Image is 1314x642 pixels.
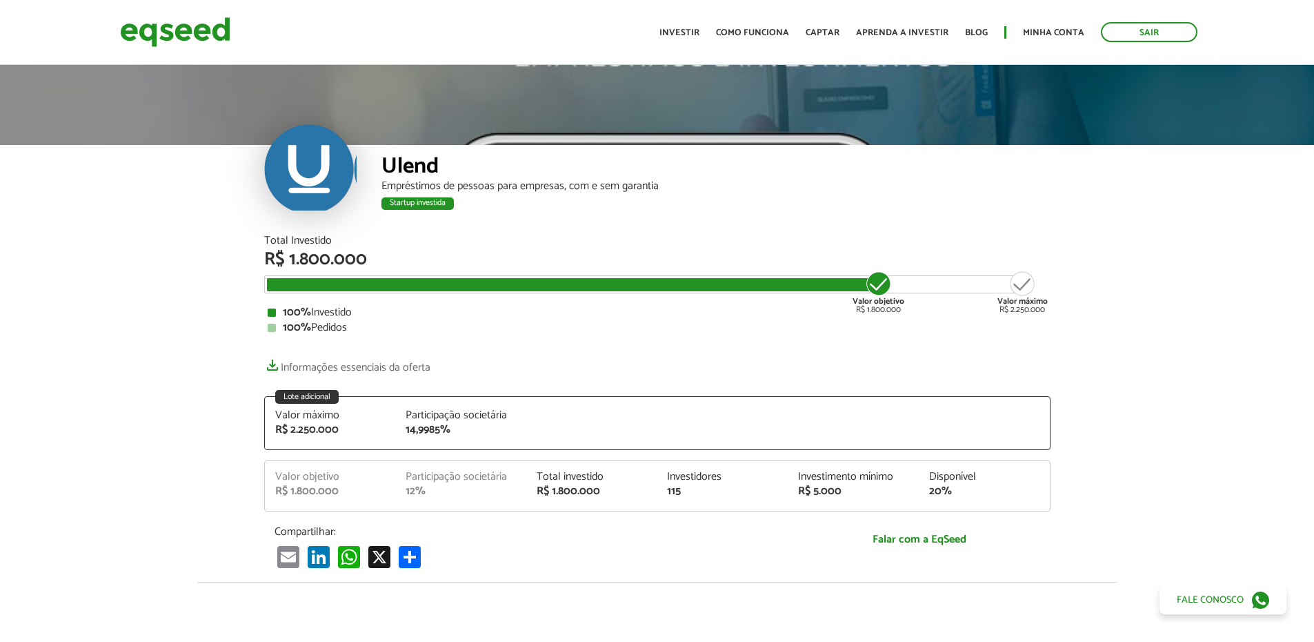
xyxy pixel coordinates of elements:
[997,295,1048,308] strong: Valor máximo
[264,354,430,373] a: Informações essenciais da oferta
[268,307,1047,318] div: Investido
[997,270,1048,314] div: R$ 2.250.000
[929,486,1039,497] div: 20%
[537,471,647,483] div: Total investido
[1159,585,1286,614] a: Fale conosco
[659,28,699,37] a: Investir
[537,486,647,497] div: R$ 1.800.000
[1101,22,1197,42] a: Sair
[853,270,904,314] div: R$ 1.800.000
[716,28,789,37] a: Como funciona
[120,14,230,50] img: EqSeed
[275,486,386,497] div: R$ 1.800.000
[264,251,1051,269] div: R$ 1.800.000
[667,486,777,497] div: 115
[406,410,516,421] div: Participação societária
[275,425,386,436] div: R$ 2.250.000
[853,295,904,308] strong: Valor objetivo
[798,471,908,483] div: Investimento mínimo
[396,545,424,568] a: Compartilhar
[366,545,393,568] a: X
[275,410,386,421] div: Valor máximo
[381,155,1051,181] div: Ulend
[806,28,839,37] a: Captar
[268,322,1047,333] div: Pedidos
[1023,28,1084,37] a: Minha conta
[799,525,1040,554] a: Falar com a EqSeed
[406,486,516,497] div: 12%
[283,318,311,337] strong: 100%
[381,181,1051,192] div: Empréstimos de pessoas para empresas, com e sem garantia
[667,471,777,483] div: Investidores
[965,28,988,37] a: Blog
[264,235,1051,246] div: Total Investido
[275,471,386,483] div: Valor objetivo
[335,545,363,568] a: WhatsApp
[929,471,1039,483] div: Disponível
[305,545,332,568] a: LinkedIn
[275,545,302,568] a: Email
[856,28,948,37] a: Aprenda a investir
[283,303,311,322] strong: 100%
[406,425,516,436] div: 14,9985%
[381,197,454,210] div: Startup investida
[275,525,778,538] p: Compartilhar:
[275,390,339,404] div: Lote adicional
[798,486,908,497] div: R$ 5.000
[406,471,516,483] div: Participação societária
